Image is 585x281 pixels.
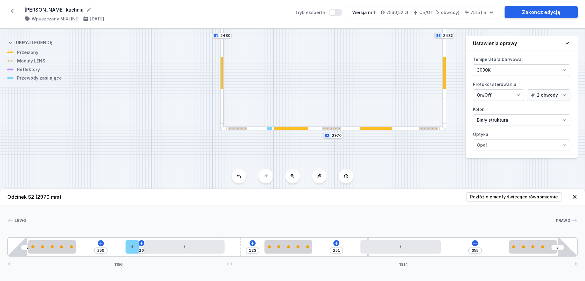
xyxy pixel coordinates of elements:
[556,218,571,223] span: Prawo
[24,6,288,13] form: [PERSON_NAME] kuchnia
[466,192,562,201] button: Rozłóż elementy świecące równomiernie
[331,248,341,253] input: Wymiar [mm]
[332,133,342,138] input: Wymiar [mm]
[136,248,146,253] input: Wymiar [mm]
[470,9,486,16] h4: 7515 lm
[96,248,106,253] input: Wymiar [mm]
[347,6,497,19] button: Wersja nr 17530,52 złOn/Off (2 obwody)7515 lm
[473,89,524,101] select: Protokół sterowania:
[333,240,339,246] button: Dodaj element
[473,55,570,76] label: Temperatura barwowa:
[98,240,104,246] button: Dodaj element
[112,262,125,266] span: 1156
[473,114,570,126] select: Kolor:
[470,248,480,253] input: Wymiar [mm]
[352,9,375,16] div: Wersja nr 1
[264,240,312,254] div: LENS module 250mm 26°
[443,33,453,38] input: Wymiar [mm]
[220,33,230,38] input: Wymiar [mm]
[473,130,570,151] label: Optyka:
[419,9,459,16] h4: On/Off (2 obwody)
[15,218,26,223] span: Lewo
[397,262,410,266] span: 1814
[329,9,342,16] button: Tryb eksperta
[35,194,61,200] span: (2970 mm)
[473,40,517,47] h4: Ustawienia oprawy
[509,240,557,254] div: LENS module 250mm 26°
[7,35,52,49] button: Ukryj legendę
[138,240,144,246] button: Dodaj element
[90,16,104,22] h4: [DATE]
[553,245,562,250] input: Wymiar [mm]
[126,240,139,254] div: Hole for power supply cable
[144,240,225,254] div: LED opal module 420mm
[527,89,570,101] select: Protokół sterowania:
[473,64,570,76] select: Temperatura barwowa:
[473,80,570,101] label: Protokół sterowania:
[470,194,558,200] span: Rozłóż elementy świecące równomiernie
[250,240,256,246] button: Dodaj element
[505,6,578,18] a: Zakończ edycję
[16,40,52,46] h4: Ukryj legendę
[473,105,570,126] label: Kolor:
[7,193,61,201] h4: Odcinek S2
[28,240,76,254] div: LENS module 250mm 26°
[32,16,78,22] h4: Wpuszczany MIXLINE
[23,245,32,250] input: Wymiar [mm]
[248,248,257,253] input: Wymiar [mm]
[466,36,578,51] button: Ustawienia oprawy
[472,240,478,246] button: Dodaj element
[360,240,441,254] div: LED opal module 420mm
[386,9,408,16] h4: 7530,52 zł
[86,7,92,13] button: Edytuj nazwę projektu
[473,139,570,151] select: Optyka:
[295,9,342,16] label: Tryb eksperta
